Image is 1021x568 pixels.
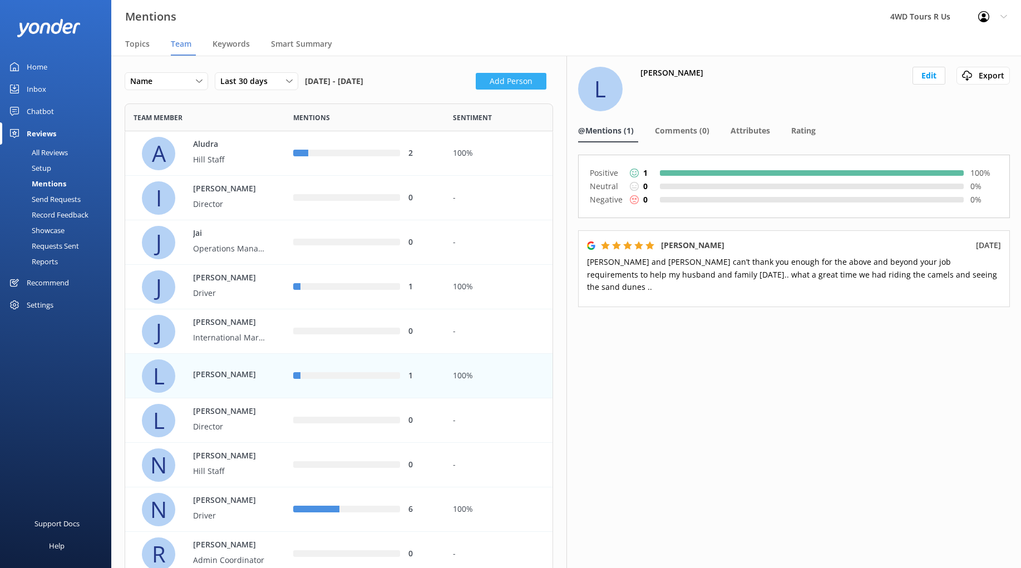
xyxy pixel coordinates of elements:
p: [PERSON_NAME] [193,317,265,329]
div: Requests Sent [7,238,79,254]
span: Smart Summary [271,38,332,50]
div: Support Docs [34,512,80,535]
div: L [142,359,175,393]
div: L [578,67,623,111]
div: row [125,176,553,220]
button: Add Person [476,73,546,90]
span: [DATE] - [DATE] [305,72,363,90]
span: Keywords [213,38,250,50]
div: Settings [27,294,53,316]
div: Recommend [27,271,69,294]
div: N [142,493,175,526]
a: Mentions [7,176,111,191]
p: 1 [643,167,648,179]
div: Send Requests [7,191,81,207]
div: Chatbot [27,100,54,122]
p: International Marketing Manager [193,332,265,344]
div: row [125,487,553,532]
button: Edit [913,67,945,85]
div: J [142,226,175,259]
div: 0 [408,548,436,560]
div: 100% [453,281,544,293]
div: 0 [408,414,436,427]
span: @Mentions (1) [578,125,634,136]
span: Attributes [731,125,770,136]
div: Help [49,535,65,557]
div: - [453,414,544,427]
p: 0 [643,180,648,192]
p: Director [193,198,265,210]
span: Rating [791,125,816,136]
p: Driver [193,510,265,522]
p: Jai [193,228,265,240]
p: [PERSON_NAME] [193,495,265,507]
span: Team member [134,112,183,123]
p: Hill Staff [193,154,265,166]
div: - [453,325,544,338]
p: Admin Coordinator [193,554,265,566]
div: 1 [408,281,436,293]
p: Operations Manager [193,243,265,255]
span: Comments (0) [655,125,709,136]
img: yonder-white-logo.png [17,19,81,37]
div: - [453,192,544,204]
div: Reports [7,254,58,269]
div: - [453,459,544,471]
div: 0 [408,325,436,338]
div: J [142,270,175,304]
p: 0 % [970,194,998,206]
a: Reports [7,254,111,269]
div: 0 [408,192,436,204]
div: row [125,398,553,443]
a: Setup [7,160,111,176]
div: row [125,131,553,176]
p: Aludra [193,139,265,151]
div: - [453,548,544,560]
span: Name [130,75,159,87]
p: Driver [193,287,265,299]
div: 100% [453,370,544,382]
p: Negative [590,193,623,206]
p: [PERSON_NAME] [193,272,265,284]
div: 6 [408,503,436,516]
div: Export [959,70,1007,82]
span: Sentiment [453,112,492,123]
a: All Reviews [7,145,111,160]
div: - [453,236,544,249]
div: Inbox [27,78,46,100]
div: 100% [453,147,544,160]
div: 100% [453,503,544,516]
a: Showcase [7,223,111,238]
div: Mentions [7,176,66,191]
div: row [125,220,553,265]
div: Home [27,56,47,78]
span: [PERSON_NAME] and [PERSON_NAME] can’t thank you enough for the above and beyond your job requirem... [587,256,997,292]
div: A [142,137,175,170]
div: 0 [408,459,436,471]
div: row [125,354,553,398]
h4: [PERSON_NAME] [640,67,703,79]
p: [DATE] [976,239,1001,251]
div: row [125,309,553,354]
p: Hill Staff [193,465,265,477]
p: 100 % [970,167,998,179]
div: Reviews [27,122,56,145]
h5: [PERSON_NAME] [661,239,724,251]
a: Record Feedback [7,207,111,223]
div: 0 [408,236,436,249]
span: Last 30 days [220,75,274,87]
span: Topics [125,38,150,50]
a: Send Requests [7,191,111,207]
p: [PERSON_NAME] [193,368,265,381]
p: Director [193,421,265,433]
div: L [142,404,175,437]
a: Requests Sent [7,238,111,254]
div: J [142,315,175,348]
p: Neutral [590,180,623,193]
div: I [142,181,175,215]
p: [PERSON_NAME] [193,539,265,551]
div: 2 [408,147,436,160]
div: All Reviews [7,145,68,160]
p: Positive [590,166,623,180]
p: [PERSON_NAME] [193,450,265,462]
